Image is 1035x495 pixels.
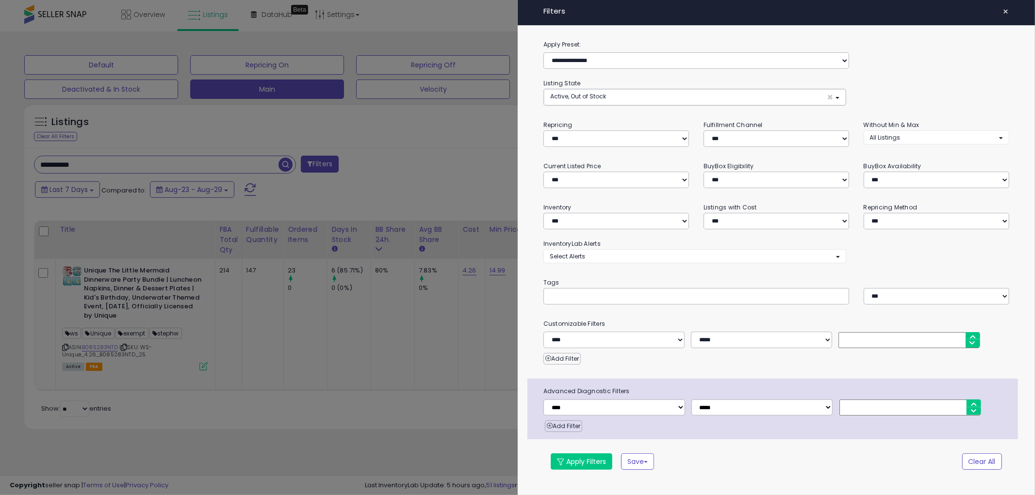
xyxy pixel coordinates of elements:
[864,121,920,129] small: Without Min & Max
[827,92,834,102] span: ×
[550,92,606,100] span: Active, Out of Stock
[543,79,581,87] small: Listing State
[543,203,572,211] small: Inventory
[870,133,901,142] span: All Listings
[621,453,654,470] button: Save
[864,203,918,211] small: Repricing Method
[543,121,573,129] small: Repricing
[864,130,1009,144] button: All Listings
[545,420,582,432] button: Add Filter
[704,203,757,211] small: Listings with Cost
[536,277,1017,288] small: Tags
[543,353,581,365] button: Add Filter
[704,121,763,129] small: Fulfillment Channel
[1003,5,1009,18] span: ×
[864,162,921,170] small: BuyBox Availability
[704,162,754,170] small: BuyBox Eligibility
[543,240,601,248] small: InventoryLab Alerts
[543,249,846,263] button: Select Alerts
[543,162,601,170] small: Current Listed Price
[962,453,1002,470] button: Clear All
[536,319,1017,329] small: Customizable Filters
[536,386,1018,397] span: Advanced Diagnostic Filters
[550,252,585,260] span: Select Alerts
[999,5,1013,18] button: ×
[536,39,1017,50] label: Apply Preset:
[544,89,846,105] button: Active, Out of Stock ×
[543,7,1009,16] h4: Filters
[551,453,612,470] button: Apply Filters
